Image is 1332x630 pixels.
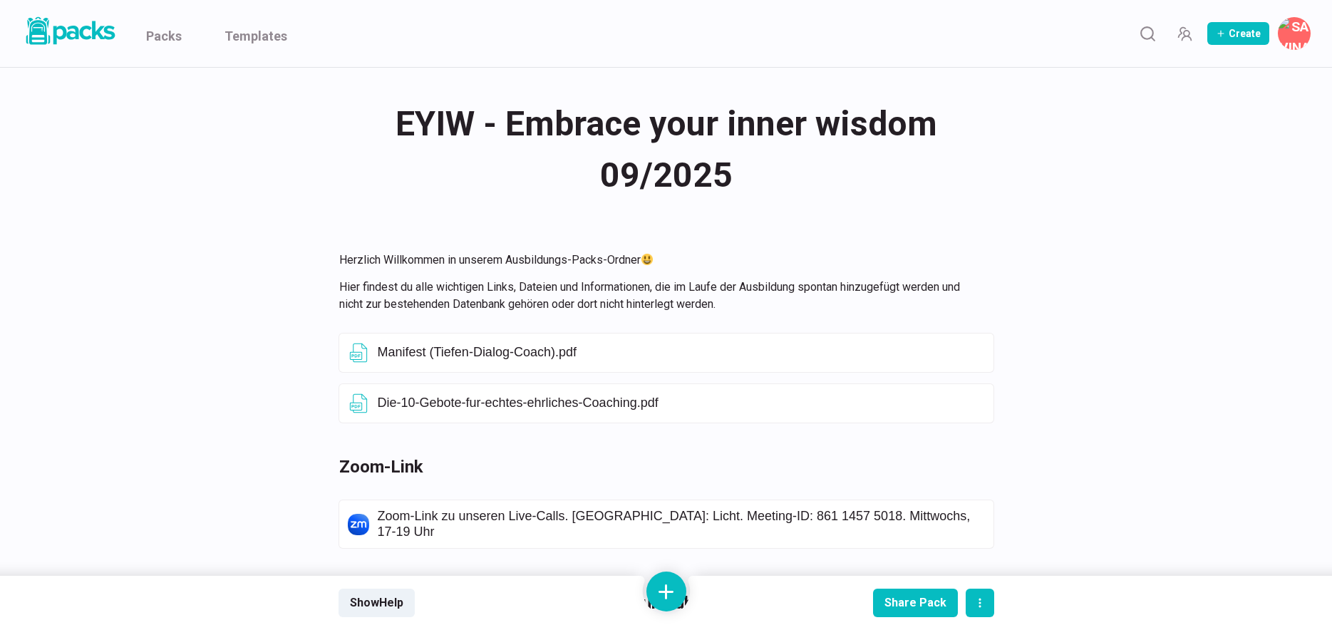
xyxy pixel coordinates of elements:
[378,396,985,411] p: Die-10-Gebote-fur-echtes-ehrliches-Coaching.pdf
[21,14,118,48] img: Packs logo
[1278,17,1311,50] button: Savina Tilmann
[378,345,985,361] p: Manifest (Tiefen-Dialog-Coach).pdf
[641,254,653,265] img: 😃
[339,96,994,203] span: EYIW - Embrace your inner wisdom 09/2025
[348,514,369,535] img: link icon
[21,14,118,53] a: Packs logo
[1207,22,1269,45] button: Create Pack
[1133,19,1162,48] button: Search
[873,589,958,617] button: Share Pack
[1170,19,1199,48] button: Manage Team Invites
[339,454,976,480] h3: Zoom-Link
[339,279,976,313] p: Hier findest du alle wichtigen Links, Dateien und Informationen, die im Laufe der Ausbildung spon...
[339,252,976,269] p: Herzlich Willkommen in unserem Ausbildungs-Packs-Ordner
[966,589,994,617] button: actions
[339,589,415,617] button: ShowHelp
[884,596,946,609] div: Share Pack
[378,509,985,539] p: Zoom-Link zu unseren Live-Calls. [GEOGRAPHIC_DATA]: Licht. Meeting-ID: 861 1457 5018. Mittwochs, ...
